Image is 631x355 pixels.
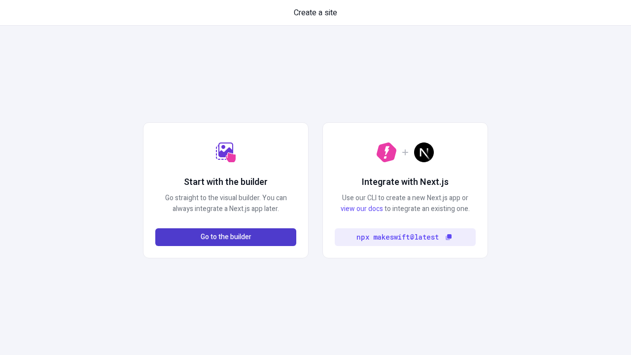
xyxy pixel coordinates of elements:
span: Go to the builder [201,232,251,243]
p: Use our CLI to create a new Next.js app or to integrate an existing one. [335,193,476,214]
h2: Integrate with Next.js [362,176,449,189]
span: Create a site [294,7,337,19]
button: Go to the builder [155,228,296,246]
a: view our docs [341,204,383,214]
h2: Start with the builder [184,176,268,189]
p: Go straight to the visual builder. You can always integrate a Next.js app later. [155,193,296,214]
code: npx makeswift@latest [356,232,439,243]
